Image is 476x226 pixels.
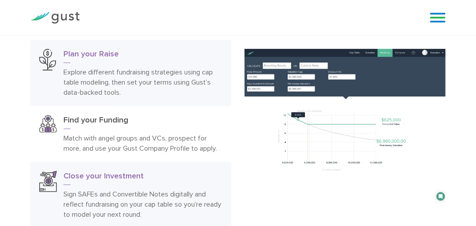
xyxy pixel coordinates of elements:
p: Explore different fundraising strategies using cap table modeling, then set your terms using Gust... [63,67,223,97]
img: Close Your Investment [39,171,57,192]
h3: Find your Funding [63,115,223,129]
img: Plan Your Raise [39,49,56,70]
h3: Close your Investment [63,171,223,185]
a: Plan Your RaisePlan your RaiseExplore different fundraising strategies using cap table modeling, ... [30,40,231,106]
h3: Plan your Raise [63,49,223,63]
img: Gust Logo [30,12,80,24]
a: Find Your FundingFind your FundingMatch with angel groups and VCs, prospect for more, and use you... [30,106,231,162]
img: Plan Your Raise [245,49,446,203]
img: Find Your Funding [39,115,57,133]
p: Sign SAFEs and Convertible Notes digitally and reflect fundraising on your cap table so you’re re... [63,189,223,219]
p: Match with angel groups and VCs, prospect for more, and use your Gust Company Profile to apply. [63,133,223,153]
